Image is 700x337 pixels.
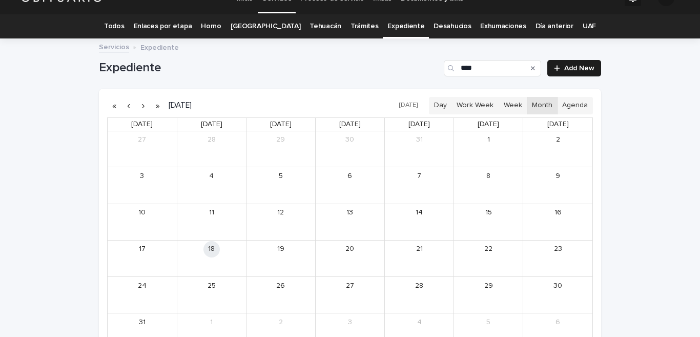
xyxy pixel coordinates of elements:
[454,240,523,276] td: August 22, 2025
[310,14,341,38] a: Tehuacán
[411,168,427,184] a: August 7, 2025
[444,60,541,76] input: Search
[246,204,315,240] td: August 12, 2025
[527,97,558,114] button: Month
[104,14,124,38] a: Todos
[177,276,246,313] td: August 25, 2025
[203,132,220,148] a: July 28, 2025
[550,205,566,221] a: August 16, 2025
[203,241,220,257] a: August 18, 2025
[536,14,573,38] a: Día anterior
[99,61,440,75] h1: Expediente
[583,14,596,38] a: UAF
[342,277,358,294] a: August 27, 2025
[351,14,379,38] a: Trámites
[480,14,526,38] a: Exhumaciones
[315,240,384,276] td: August 20, 2025
[108,276,177,313] td: August 24, 2025
[547,60,601,76] a: Add New
[134,241,150,257] a: August 17, 2025
[134,205,150,221] a: August 10, 2025
[150,97,164,114] button: Next year
[342,314,358,330] a: September 3, 2025
[121,97,136,114] button: Previous month
[385,167,454,204] td: August 7, 2025
[480,205,497,221] a: August 15, 2025
[273,277,289,294] a: August 26, 2025
[107,97,121,114] button: Previous year
[480,277,497,294] a: August 29, 2025
[203,168,220,184] a: August 4, 2025
[342,205,358,221] a: August 13, 2025
[480,132,497,148] a: August 1, 2025
[480,241,497,257] a: August 22, 2025
[385,276,454,313] td: August 28, 2025
[140,41,179,52] p: Expediente
[454,276,523,313] td: August 29, 2025
[406,118,432,131] a: Thursday
[337,118,363,131] a: Wednesday
[411,205,427,221] a: August 14, 2025
[246,276,315,313] td: August 26, 2025
[177,240,246,276] td: August 18, 2025
[315,131,384,167] td: July 30, 2025
[429,97,452,114] button: Day
[273,132,289,148] a: July 29, 2025
[177,204,246,240] td: August 11, 2025
[342,168,358,184] a: August 6, 2025
[394,98,423,113] button: [DATE]
[164,102,192,109] h2: [DATE]
[99,41,129,52] a: Servicios
[315,276,384,313] td: August 27, 2025
[342,241,358,257] a: August 20, 2025
[550,277,566,294] a: August 30, 2025
[411,132,427,148] a: July 31, 2025
[273,241,289,257] a: August 19, 2025
[199,118,224,131] a: Monday
[523,167,592,204] td: August 9, 2025
[550,168,566,184] a: August 9, 2025
[411,277,427,294] a: August 28, 2025
[231,14,301,38] a: [GEOGRAPHIC_DATA]
[203,314,220,330] a: September 1, 2025
[136,97,150,114] button: Next month
[545,118,571,131] a: Saturday
[273,168,289,184] a: August 5, 2025
[273,205,289,221] a: August 12, 2025
[315,167,384,204] td: August 6, 2025
[246,240,315,276] td: August 19, 2025
[273,314,289,330] a: September 2, 2025
[134,132,150,148] a: July 27, 2025
[129,118,155,131] a: Sunday
[108,167,177,204] td: August 3, 2025
[385,240,454,276] td: August 21, 2025
[385,204,454,240] td: August 14, 2025
[108,240,177,276] td: August 17, 2025
[108,204,177,240] td: August 10, 2025
[411,314,427,330] a: September 4, 2025
[315,204,384,240] td: August 13, 2025
[177,167,246,204] td: August 4, 2025
[550,314,566,330] a: September 6, 2025
[480,314,497,330] a: September 5, 2025
[246,167,315,204] td: August 5, 2025
[246,131,315,167] td: July 29, 2025
[564,65,594,72] span: Add New
[201,14,221,38] a: Horno
[454,131,523,167] td: August 1, 2025
[411,241,427,257] a: August 21, 2025
[268,118,294,131] a: Tuesday
[498,97,527,114] button: Week
[203,205,220,221] a: August 11, 2025
[480,168,497,184] a: August 8, 2025
[108,131,177,167] td: July 27, 2025
[177,131,246,167] td: July 28, 2025
[385,131,454,167] td: July 31, 2025
[523,276,592,313] td: August 30, 2025
[134,314,150,330] a: August 31, 2025
[550,132,566,148] a: August 2, 2025
[387,14,424,38] a: Expediente
[557,97,593,114] button: Agenda
[523,131,592,167] td: August 2, 2025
